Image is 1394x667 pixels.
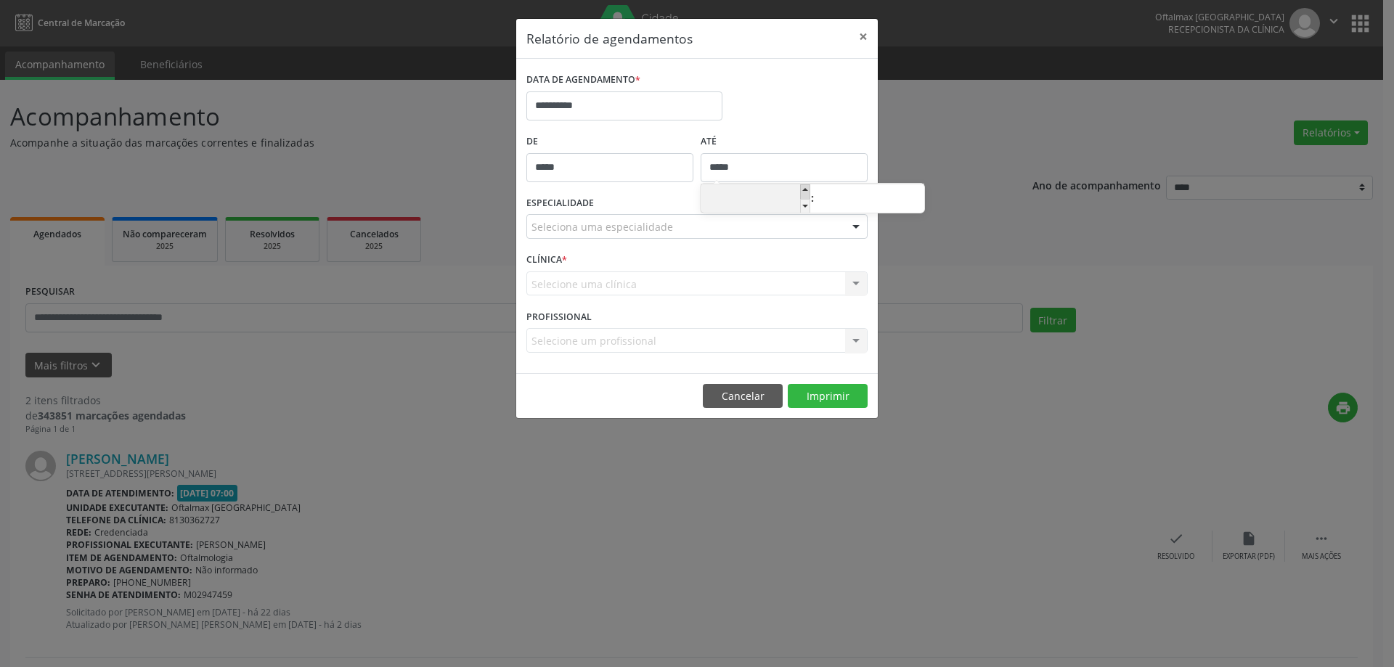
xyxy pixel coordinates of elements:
label: DATA DE AGENDAMENTO [526,69,640,91]
label: CLÍNICA [526,249,567,271]
label: De [526,131,693,153]
button: Close [849,19,878,54]
h5: Relatório de agendamentos [526,29,693,48]
input: Minute [815,185,924,214]
input: Hour [701,185,810,214]
span: Seleciona uma especialidade [531,219,673,234]
button: Cancelar [703,384,783,409]
label: PROFISSIONAL [526,306,592,328]
button: Imprimir [788,384,868,409]
label: ATÉ [701,131,868,153]
span: : [810,184,815,213]
label: ESPECIALIDADE [526,192,594,215]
